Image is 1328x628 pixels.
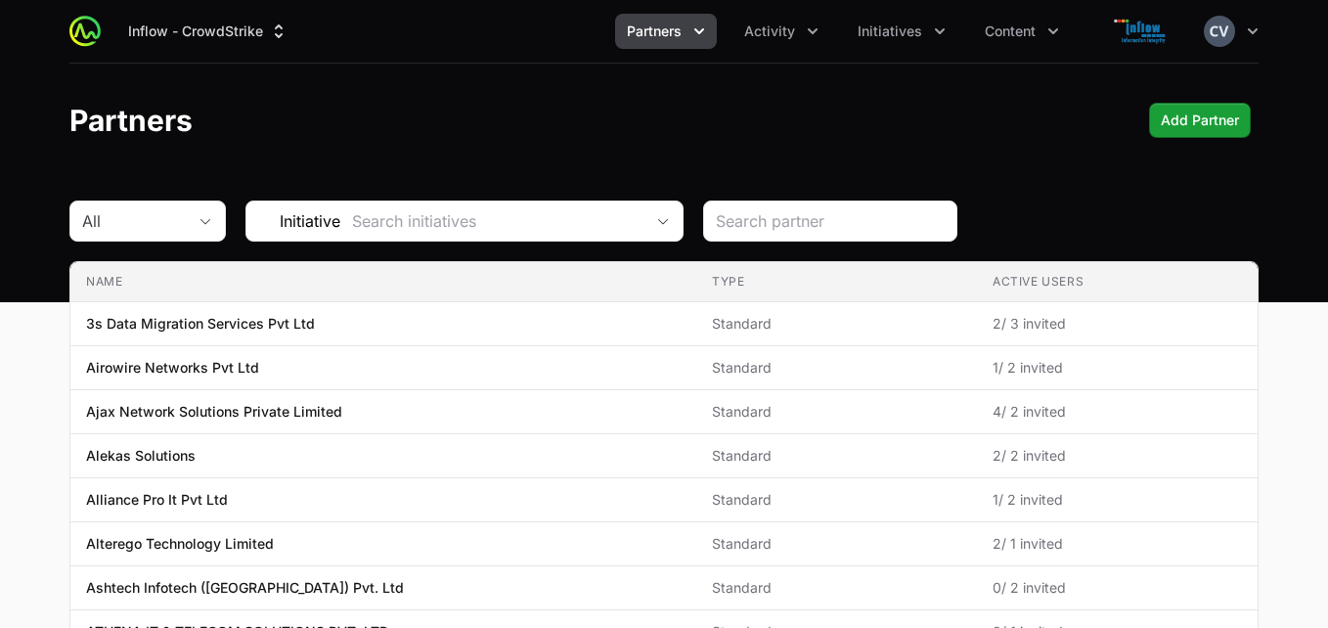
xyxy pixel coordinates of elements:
[993,402,1242,422] span: 4 / 2 invited
[69,16,101,47] img: ActivitySource
[116,14,300,49] div: Supplier switch menu
[116,14,300,49] button: Inflow - CrowdStrike
[985,22,1036,41] span: Content
[993,446,1242,466] span: 2 / 2 invited
[1161,109,1239,132] span: Add Partner
[846,14,957,49] button: Initiatives
[86,358,259,378] p: Airowire Networks Pvt Ltd
[712,446,961,466] span: Standard
[246,209,340,233] span: Initiative
[86,402,342,422] p: Ajax Network Solutions Private Limited
[712,534,961,554] span: Standard
[86,578,404,598] p: Ashtech Infotech ([GEOGRAPHIC_DATA]) Pvt. Ltd
[615,14,717,49] div: Partners menu
[1094,12,1188,51] img: Inflow
[712,402,961,422] span: Standard
[993,490,1242,510] span: 1 / 2 invited
[627,22,682,41] span: Partners
[712,490,961,510] span: Standard
[643,202,683,241] div: Open
[86,314,315,334] p: 3s Data Migration Services Pvt Ltd
[70,202,225,241] button: All
[86,534,274,554] p: Alterego Technology Limited
[86,490,228,510] p: Alliance Pro It Pvt Ltd
[70,262,696,302] th: Name
[744,22,795,41] span: Activity
[1149,103,1251,138] button: Add Partner
[82,209,186,233] div: All
[732,14,830,49] div: Activity menu
[101,14,1071,49] div: Main navigation
[712,578,961,598] span: Standard
[732,14,830,49] button: Activity
[615,14,717,49] button: Partners
[993,358,1242,378] span: 1 / 2 invited
[340,202,643,241] input: Search initiatives
[712,314,961,334] span: Standard
[1204,16,1235,47] img: Chandrashekhar V
[846,14,957,49] div: Initiatives menu
[86,446,196,466] p: Alekas Solutions
[977,262,1258,302] th: Active Users
[858,22,922,41] span: Initiatives
[696,262,977,302] th: Type
[973,14,1071,49] button: Content
[716,209,945,233] input: Search partner
[993,534,1242,554] span: 2 / 1 invited
[993,314,1242,334] span: 2 / 3 invited
[712,358,961,378] span: Standard
[69,103,193,138] h1: Partners
[1149,103,1251,138] div: Primary actions
[993,578,1242,598] span: 0 / 2 invited
[973,14,1071,49] div: Content menu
